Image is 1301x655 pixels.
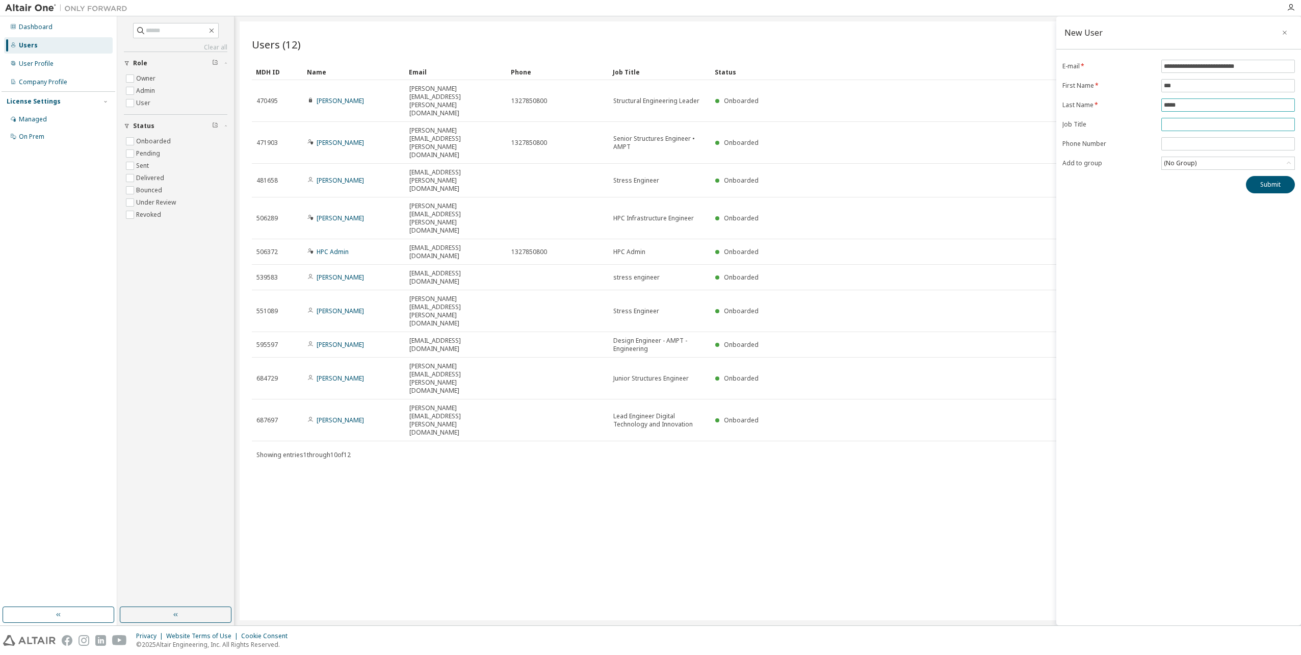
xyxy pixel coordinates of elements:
[136,85,157,97] label: Admin
[613,412,706,429] span: Lead Engineer Digital Technology and Innovation
[256,248,278,256] span: 506372
[256,416,278,424] span: 687697
[317,96,364,105] a: [PERSON_NAME]
[1062,159,1155,167] label: Add to group
[511,64,605,80] div: Phone
[409,362,502,395] span: [PERSON_NAME][EMAIL_ADDRESS][PERSON_NAME][DOMAIN_NAME]
[613,214,694,222] span: HPC Infrastructure Engineer
[252,37,301,52] span: Users (12)
[511,97,547,105] span: 1327850800
[317,138,364,147] a: [PERSON_NAME]
[112,635,127,646] img: youtube.svg
[317,340,364,349] a: [PERSON_NAME]
[511,139,547,147] span: 1327850800
[256,139,278,147] span: 471903
[724,176,759,185] span: Onboarded
[124,52,227,74] button: Role
[136,632,166,640] div: Privacy
[136,640,294,649] p: © 2025 Altair Engineering, Inc. All Rights Reserved.
[613,337,706,353] span: Design Engineer - AMPT - Engineering
[613,374,689,383] span: Junior Structures Engineer
[7,97,61,106] div: License Settings
[1246,176,1295,193] button: Submit
[136,209,163,221] label: Revoked
[317,214,364,222] a: [PERSON_NAME]
[62,635,72,646] img: facebook.svg
[409,127,502,159] span: [PERSON_NAME][EMAIL_ADDRESS][PERSON_NAME][DOMAIN_NAME]
[317,273,364,282] a: [PERSON_NAME]
[317,307,364,315] a: [PERSON_NAME]
[613,307,659,315] span: Stress Engineer
[715,64,1231,80] div: Status
[409,244,502,260] span: [EMAIL_ADDRESS][DOMAIN_NAME]
[136,97,152,109] label: User
[256,97,278,105] span: 470495
[124,115,227,137] button: Status
[317,374,364,383] a: [PERSON_NAME]
[256,374,278,383] span: 684729
[124,43,227,52] a: Clear all
[79,635,89,646] img: instagram.svg
[1062,120,1155,129] label: Job Title
[19,133,44,141] div: On Prem
[19,78,67,86] div: Company Profile
[136,160,151,172] label: Sent
[409,295,502,327] span: [PERSON_NAME][EMAIL_ADDRESS][PERSON_NAME][DOMAIN_NAME]
[1062,140,1155,148] label: Phone Number
[409,337,502,353] span: [EMAIL_ADDRESS][DOMAIN_NAME]
[613,135,706,151] span: Senior Structures Engineer • AMPT
[724,273,759,282] span: Onboarded
[409,269,502,286] span: [EMAIL_ADDRESS][DOMAIN_NAME]
[19,41,38,49] div: Users
[317,176,364,185] a: [PERSON_NAME]
[613,273,660,282] span: stress engineer
[19,60,54,68] div: User Profile
[256,64,299,80] div: MDH ID
[256,177,278,185] span: 481658
[5,3,133,13] img: Altair One
[133,122,154,130] span: Status
[724,374,759,383] span: Onboarded
[724,340,759,349] span: Onboarded
[409,64,503,80] div: Email
[256,214,278,222] span: 506289
[1062,101,1155,109] label: Last Name
[1064,29,1103,37] div: New User
[19,115,47,123] div: Managed
[136,172,166,184] label: Delivered
[19,23,53,31] div: Dashboard
[166,632,241,640] div: Website Terms of Use
[724,96,759,105] span: Onboarded
[212,122,218,130] span: Clear filter
[317,416,364,424] a: [PERSON_NAME]
[3,635,56,646] img: altair_logo.svg
[511,248,547,256] span: 1327850800
[256,307,278,315] span: 551089
[613,248,645,256] span: HPC Admin
[1062,62,1155,70] label: E-mail
[95,635,106,646] img: linkedin.svg
[724,247,759,256] span: Onboarded
[1062,82,1155,90] label: First Name
[256,341,278,349] span: 595597
[133,59,147,67] span: Role
[241,632,294,640] div: Cookie Consent
[307,64,401,80] div: Name
[724,416,759,424] span: Onboarded
[256,273,278,282] span: 539583
[613,177,659,185] span: Stress Engineer
[136,196,178,209] label: Under Review
[136,72,158,85] label: Owner
[724,307,759,315] span: Onboarded
[724,214,759,222] span: Onboarded
[1162,157,1294,169] div: (No Group)
[409,85,502,117] span: [PERSON_NAME][EMAIL_ADDRESS][PERSON_NAME][DOMAIN_NAME]
[1162,158,1198,169] div: (No Group)
[212,59,218,67] span: Clear filter
[136,147,162,160] label: Pending
[724,138,759,147] span: Onboarded
[409,168,502,193] span: [EMAIL_ADDRESS][PERSON_NAME][DOMAIN_NAME]
[613,97,699,105] span: Structural Engineering Leader
[409,404,502,437] span: [PERSON_NAME][EMAIL_ADDRESS][PERSON_NAME][DOMAIN_NAME]
[409,202,502,235] span: [PERSON_NAME][EMAIL_ADDRESS][PERSON_NAME][DOMAIN_NAME]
